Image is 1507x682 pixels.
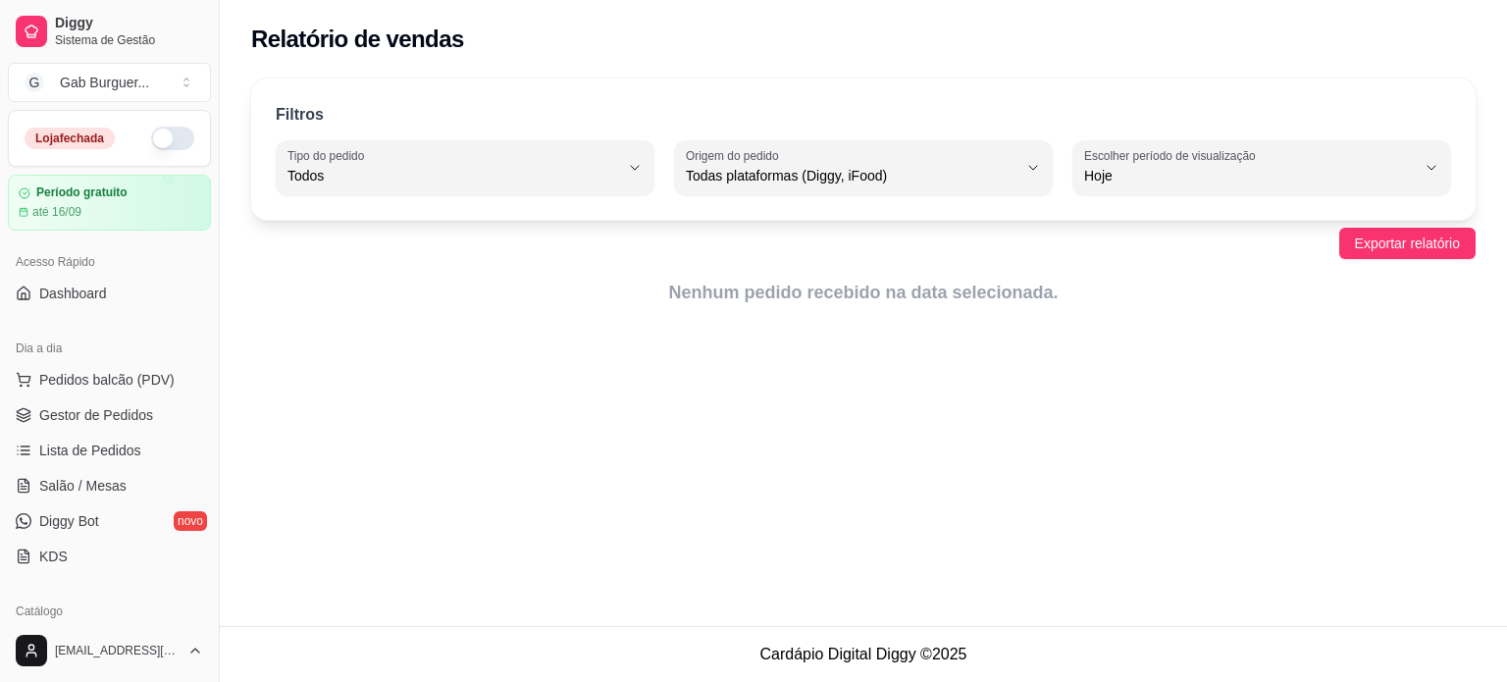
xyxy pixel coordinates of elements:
[151,127,194,150] button: Alterar Status
[674,140,1053,195] button: Origem do pedidoTodas plataformas (Diggy, iFood)
[25,128,115,149] div: Loja fechada
[60,73,149,92] div: Gab Burguer ...
[1072,140,1451,195] button: Escolher período de visualizaçãoHoje
[686,147,785,164] label: Origem do pedido
[39,284,107,303] span: Dashboard
[8,63,211,102] button: Select a team
[8,8,211,55] a: DiggySistema de Gestão
[1339,228,1476,259] button: Exportar relatório
[8,278,211,309] a: Dashboard
[36,185,128,200] article: Período gratuito
[276,103,324,127] p: Filtros
[8,470,211,501] a: Salão / Mesas
[686,166,1017,185] span: Todas plataformas (Diggy, iFood)
[8,175,211,231] a: Período gratuitoaté 16/09
[8,399,211,431] a: Gestor de Pedidos
[1084,147,1262,164] label: Escolher período de visualização
[8,596,211,627] div: Catálogo
[8,541,211,572] a: KDS
[55,32,203,48] span: Sistema de Gestão
[8,505,211,537] a: Diggy Botnovo
[32,204,81,220] article: até 16/09
[55,15,203,32] span: Diggy
[39,547,68,566] span: KDS
[25,73,44,92] span: G
[8,435,211,466] a: Lista de Pedidos
[287,166,619,185] span: Todos
[1355,233,1460,254] span: Exportar relatório
[8,246,211,278] div: Acesso Rápido
[220,626,1507,682] footer: Cardápio Digital Diggy © 2025
[39,476,127,496] span: Salão / Mesas
[55,643,180,658] span: [EMAIL_ADDRESS][DOMAIN_NAME]
[39,511,99,531] span: Diggy Bot
[39,405,153,425] span: Gestor de Pedidos
[1084,166,1416,185] span: Hoje
[8,364,211,395] button: Pedidos balcão (PDV)
[8,627,211,674] button: [EMAIL_ADDRESS][DOMAIN_NAME]
[39,370,175,390] span: Pedidos balcão (PDV)
[287,147,371,164] label: Tipo do pedido
[39,441,141,460] span: Lista de Pedidos
[276,140,654,195] button: Tipo do pedidoTodos
[251,24,464,55] h2: Relatório de vendas
[8,333,211,364] div: Dia a dia
[251,279,1476,306] article: Nenhum pedido recebido na data selecionada.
